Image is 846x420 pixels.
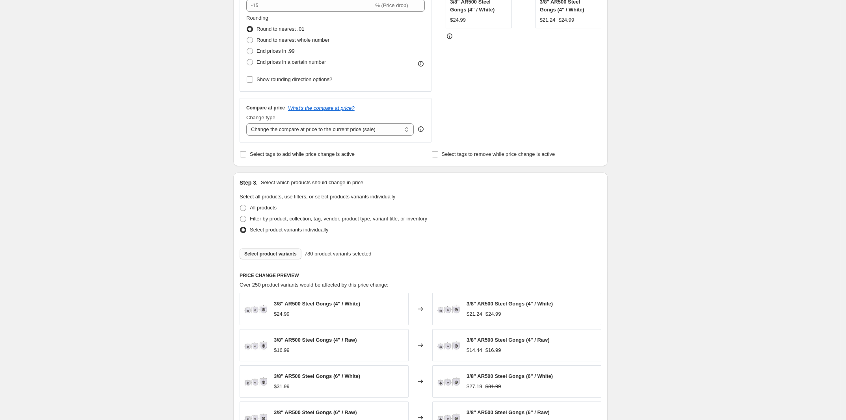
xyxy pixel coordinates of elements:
span: % (Price drop) [375,2,408,8]
span: All products [250,205,277,211]
span: Rounding [246,15,268,21]
span: 3/8" AR500 Steel Gongs (4" / White) [274,301,360,307]
div: $24.99 [450,16,466,24]
h2: Step 3. [240,179,258,187]
span: Show rounding direction options? [257,76,332,82]
strike: $16.99 [485,346,501,354]
span: End prices in .99 [257,48,295,54]
span: 3/8" AR500 Steel Gongs (6" / White) [467,373,553,379]
span: Select product variants [244,251,297,257]
button: What's the compare at price? [288,105,355,111]
p: Select which products should change in price [261,179,363,187]
img: dti-ar500-steel-gong-targets-white_80x.png [244,297,268,321]
strike: $31.99 [485,383,501,390]
span: Select tags to add while price change is active [250,151,355,157]
strike: $24.99 [485,310,501,318]
img: dti-ar500-steel-gong-targets-white_80x.png [244,333,268,357]
div: $14.44 [467,346,482,354]
img: dti-ar500-steel-gong-targets-white_80x.png [437,297,460,321]
span: Round to nearest .01 [257,26,304,32]
span: Change type [246,115,275,120]
button: Select product variants [240,248,301,259]
div: $24.99 [274,310,290,318]
span: 3/8" AR500 Steel Gongs (4" / Raw) [274,337,357,343]
div: help [417,125,425,133]
strike: $24.99 [558,16,574,24]
span: Filter by product, collection, tag, vendor, product type, variant title, or inventory [250,216,427,222]
span: 3/8" AR500 Steel Gongs (4" / White) [467,301,553,307]
span: 3/8" AR500 Steel Gongs (6" / Raw) [467,409,550,415]
div: $21.24 [540,16,556,24]
div: $21.24 [467,310,482,318]
span: 3/8" AR500 Steel Gongs (6" / White) [274,373,360,379]
span: 780 product variants selected [305,250,372,258]
h6: PRICE CHANGE PREVIEW [240,272,601,279]
span: Select product variants individually [250,227,328,233]
div: $31.99 [274,383,290,390]
span: Select tags to remove while price change is active [442,151,555,157]
span: End prices in a certain number [257,59,326,65]
div: $27.19 [467,383,482,390]
img: dti-ar500-steel-gong-targets-white_80x.png [244,370,268,393]
img: dti-ar500-steel-gong-targets-white_80x.png [437,333,460,357]
span: 3/8" AR500 Steel Gongs (6" / Raw) [274,409,357,415]
span: Round to nearest whole number [257,37,329,43]
div: $16.99 [274,346,290,354]
span: Over 250 product variants would be affected by this price change: [240,282,389,288]
h3: Compare at price [246,105,285,111]
img: dti-ar500-steel-gong-targets-white_80x.png [437,370,460,393]
span: Select all products, use filters, or select products variants individually [240,194,395,200]
span: 3/8" AR500 Steel Gongs (4" / Raw) [467,337,550,343]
